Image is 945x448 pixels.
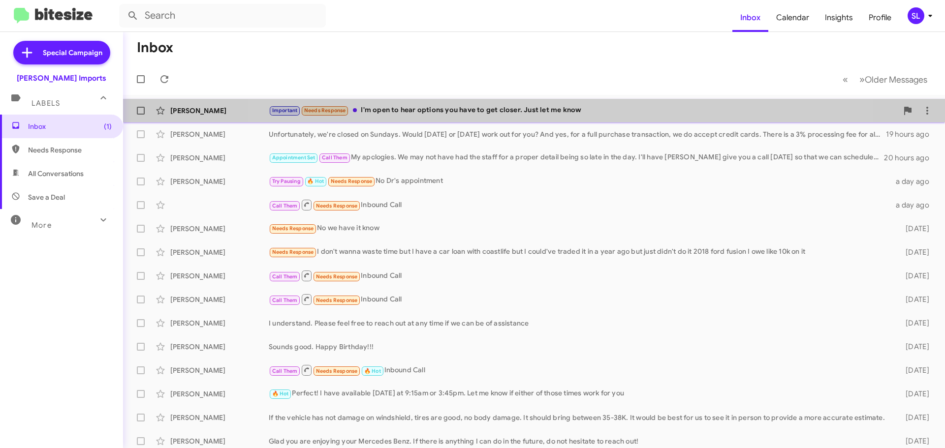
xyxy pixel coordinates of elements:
[269,223,890,234] div: No we have it know
[304,107,346,114] span: Needs Response
[837,69,933,90] nav: Page navigation example
[272,154,315,161] span: Appointment Set
[853,69,933,90] button: Next
[861,3,899,32] a: Profile
[837,69,854,90] button: Previous
[817,3,861,32] a: Insights
[170,295,269,304] div: [PERSON_NAME]
[884,153,937,163] div: 20 hours ago
[269,293,890,305] div: Inbound Call
[272,273,298,280] span: Call Them
[170,177,269,186] div: [PERSON_NAME]
[269,364,890,376] div: Inbound Call
[170,271,269,281] div: [PERSON_NAME]
[908,7,924,24] div: SL
[890,271,937,281] div: [DATE]
[364,368,381,374] span: 🔥 Hot
[890,224,937,234] div: [DATE]
[269,129,886,139] div: Unfortunately, we're closed on Sundays. Would [DATE] or [DATE] work out for you? And yes, for a f...
[272,178,301,184] span: Try Pausing
[31,221,52,230] span: More
[170,318,269,328] div: [PERSON_NAME]
[768,3,817,32] a: Calendar
[170,365,269,375] div: [PERSON_NAME]
[170,224,269,234] div: [PERSON_NAME]
[28,169,84,179] span: All Conversations
[269,105,898,116] div: I'm open to hear options you have to get closer. Just let me know
[269,152,884,163] div: My apologies. We may not have had the staff for a proper detail being so late in the day. I'll ha...
[886,129,937,139] div: 19 hours ago
[865,74,927,85] span: Older Messages
[316,297,358,303] span: Needs Response
[322,154,347,161] span: Call Them
[269,413,890,422] div: If the vehicle has not damage on windshield, tires are good, no body damage. It should bring betw...
[170,413,269,422] div: [PERSON_NAME]
[269,436,890,446] div: Glad you are enjoying your Mercedes Benz. If there is anything I can do in the future, do not hes...
[28,121,112,131] span: Inbox
[890,177,937,186] div: a day ago
[316,273,358,280] span: Needs Response
[170,247,269,257] div: [PERSON_NAME]
[307,178,324,184] span: 🔥 Hot
[269,246,890,258] div: I don't wanna waste time but I have a car loan with coastlife but I could've traded it in a year ...
[890,200,937,210] div: a day ago
[890,389,937,399] div: [DATE]
[170,129,269,139] div: [PERSON_NAME]
[890,413,937,422] div: [DATE]
[28,192,65,202] span: Save a Deal
[843,73,848,86] span: «
[31,99,60,108] span: Labels
[17,73,106,83] div: [PERSON_NAME] Imports
[272,107,298,114] span: Important
[104,121,112,131] span: (1)
[890,436,937,446] div: [DATE]
[272,297,298,303] span: Call Them
[890,247,937,257] div: [DATE]
[272,390,289,397] span: 🔥 Hot
[269,318,890,328] div: I understand. Please feel free to reach out at any time if we can be of assistance
[732,3,768,32] a: Inbox
[272,203,298,209] span: Call Them
[890,295,937,304] div: [DATE]
[170,106,269,116] div: [PERSON_NAME]
[43,48,102,58] span: Special Campaign
[331,178,373,184] span: Needs Response
[899,7,934,24] button: SL
[269,342,890,352] div: Sounds good. Happy Birthday!!!
[28,145,112,155] span: Needs Response
[272,368,298,374] span: Call Them
[119,4,326,28] input: Search
[269,388,890,399] div: Perfect! I have available [DATE] at 9:15am or 3:45pm. Let me know if either of those times work f...
[170,342,269,352] div: [PERSON_NAME]
[269,269,890,282] div: Inbound Call
[316,368,358,374] span: Needs Response
[890,318,937,328] div: [DATE]
[890,365,937,375] div: [DATE]
[170,153,269,163] div: [PERSON_NAME]
[137,40,173,56] h1: Inbox
[170,389,269,399] div: [PERSON_NAME]
[272,249,314,255] span: Needs Response
[316,203,358,209] span: Needs Response
[890,342,937,352] div: [DATE]
[269,199,890,211] div: Inbound Call
[170,436,269,446] div: [PERSON_NAME]
[269,176,890,187] div: No Dr's appointment
[13,41,110,64] a: Special Campaign
[859,73,865,86] span: »
[272,225,314,232] span: Needs Response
